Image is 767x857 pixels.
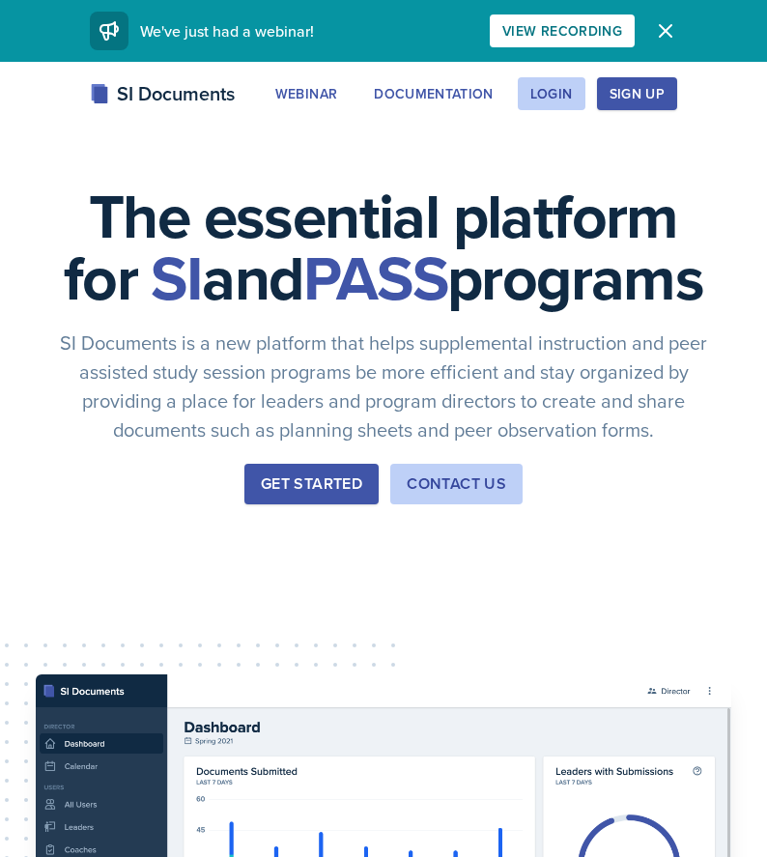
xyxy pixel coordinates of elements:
[502,23,622,39] div: View Recording
[490,14,635,47] button: View Recording
[261,472,362,496] div: Get Started
[610,86,665,101] div: Sign Up
[263,77,350,110] button: Webinar
[597,77,677,110] button: Sign Up
[361,77,506,110] button: Documentation
[90,79,235,108] div: SI Documents
[275,86,337,101] div: Webinar
[390,464,523,504] button: Contact Us
[140,20,314,42] span: We've just had a webinar!
[530,86,573,101] div: Login
[374,86,494,101] div: Documentation
[407,472,506,496] div: Contact Us
[518,77,585,110] button: Login
[244,464,379,504] button: Get Started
